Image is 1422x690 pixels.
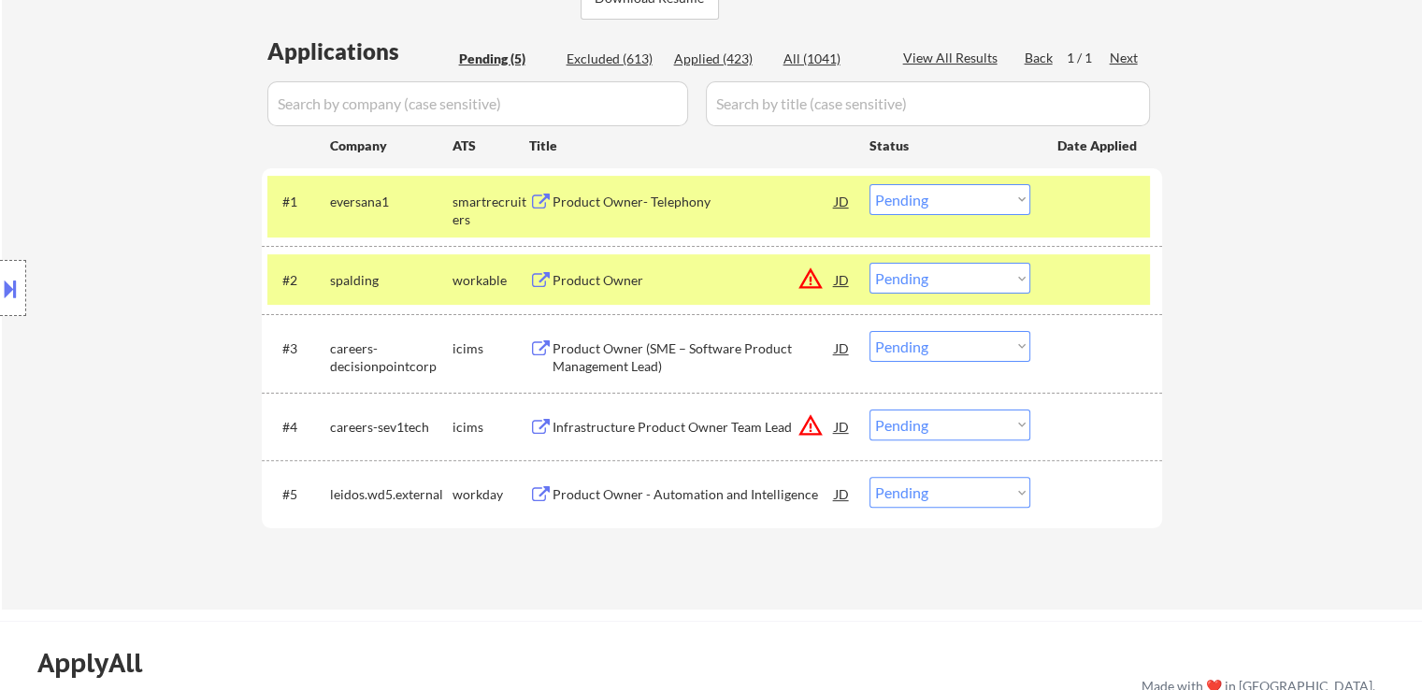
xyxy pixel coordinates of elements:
div: Product Owner - Automation and Intelligence [553,485,835,504]
div: Next [1110,49,1140,67]
div: Applications [267,40,452,63]
div: ATS [452,137,529,155]
input: Search by title (case sensitive) [706,81,1150,126]
div: eversana1 [330,193,452,211]
div: Back [1025,49,1055,67]
div: leidos.wd5.external [330,485,452,504]
div: spalding [330,271,452,290]
div: Date Applied [1057,137,1140,155]
div: 1 / 1 [1067,49,1110,67]
div: JD [833,184,852,218]
button: warning_amber [797,266,824,292]
div: JD [833,410,852,443]
div: Infrastructure Product Owner Team Lead [553,418,835,437]
div: Product Owner (SME – Software Product Management Lead) [553,339,835,376]
div: Title [529,137,852,155]
div: JD [833,263,852,296]
div: workable [452,271,529,290]
div: #5 [282,485,315,504]
div: careers-sev1tech [330,418,452,437]
div: careers-decisionpointcorp [330,339,452,376]
div: Product Owner [553,271,835,290]
div: smartrecruiters [452,193,529,229]
div: JD [833,331,852,365]
input: Search by company (case sensitive) [267,81,688,126]
div: Product Owner- Telephony [553,193,835,211]
div: icims [452,339,529,358]
div: Status [869,128,1030,162]
div: View All Results [903,49,1003,67]
button: warning_amber [797,412,824,438]
div: icims [452,418,529,437]
div: workday [452,485,529,504]
div: Pending (5) [459,50,553,68]
div: Excluded (613) [567,50,660,68]
div: Company [330,137,452,155]
div: JD [833,477,852,510]
div: Applied (423) [674,50,768,68]
div: ApplyAll [37,647,164,679]
div: All (1041) [783,50,877,68]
